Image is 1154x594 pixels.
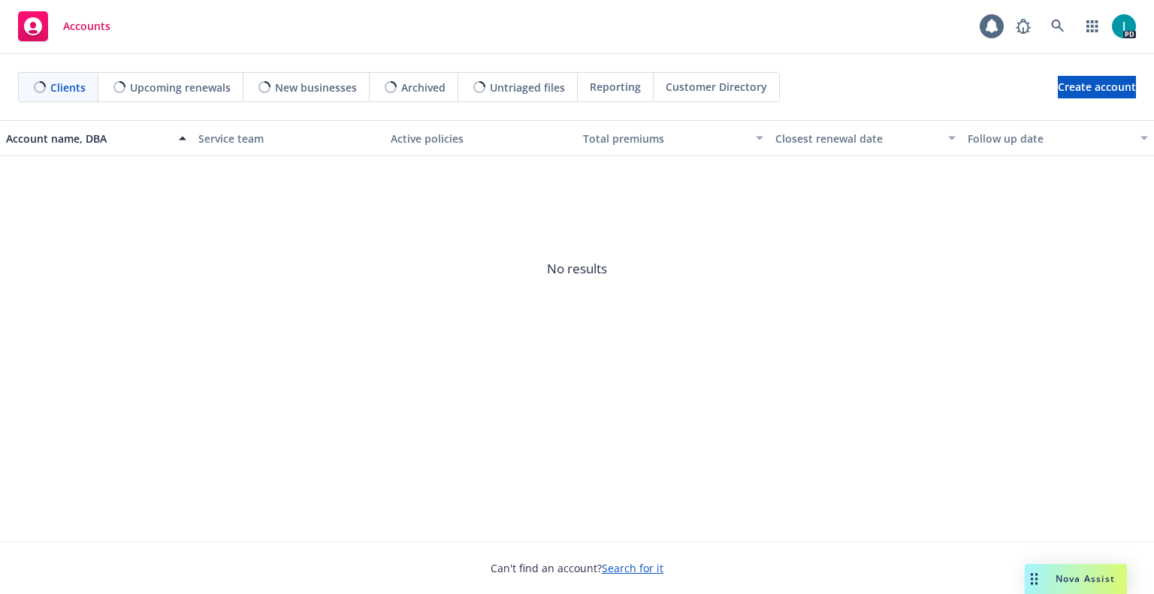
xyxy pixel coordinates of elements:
[1058,73,1136,101] span: Create account
[1077,11,1107,41] a: Switch app
[12,5,116,47] a: Accounts
[590,79,641,95] span: Reporting
[968,131,1131,146] div: Follow up date
[401,80,446,95] span: Archived
[962,120,1154,156] button: Follow up date
[63,20,110,32] span: Accounts
[1058,76,1136,98] a: Create account
[6,131,170,146] div: Account name, DBA
[491,560,663,576] span: Can't find an account?
[1043,11,1073,41] a: Search
[583,131,747,146] div: Total premiums
[1025,564,1127,594] button: Nova Assist
[130,80,231,95] span: Upcoming renewals
[577,120,769,156] button: Total premiums
[602,561,663,575] a: Search for it
[198,131,379,146] div: Service team
[1112,14,1136,38] img: photo
[275,80,357,95] span: New businesses
[769,120,962,156] button: Closest renewal date
[385,120,577,156] button: Active policies
[775,131,939,146] div: Closest renewal date
[192,120,385,156] button: Service team
[490,80,565,95] span: Untriaged files
[391,131,571,146] div: Active policies
[666,79,767,95] span: Customer Directory
[1025,564,1044,594] div: Drag to move
[1008,11,1038,41] a: Report a Bug
[1056,572,1115,585] span: Nova Assist
[50,80,86,95] span: Clients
